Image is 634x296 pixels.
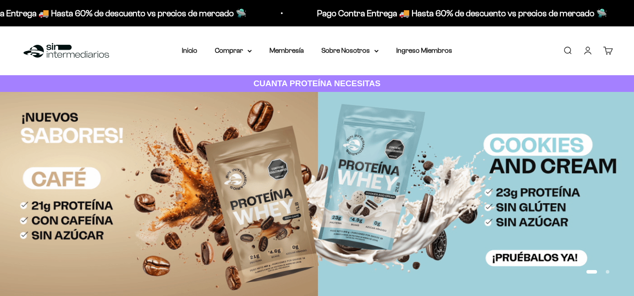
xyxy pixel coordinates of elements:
[396,47,452,54] a: Ingreso Miembros
[269,47,304,54] a: Membresía
[215,45,252,56] summary: Comprar
[321,45,379,56] summary: Sobre Nosotros
[182,47,197,54] a: Inicio
[254,79,381,88] strong: CUANTA PROTEÍNA NECESITAS
[299,6,589,20] p: Pago Contra Entrega 🚚 Hasta 60% de descuento vs precios de mercado 🛸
